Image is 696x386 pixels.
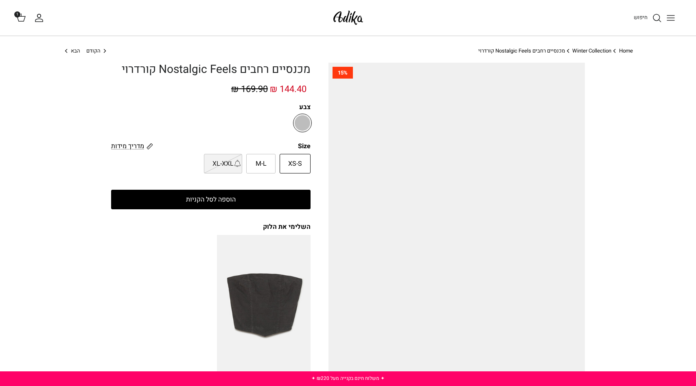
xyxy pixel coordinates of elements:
nav: Breadcrumbs [63,47,633,55]
button: הוספה לסל הקניות [111,190,311,209]
img: Adika IL [331,8,366,27]
a: מדריך מידות [111,141,153,151]
a: 1 [16,13,26,23]
span: הבא [71,47,80,55]
span: XL-XXL [212,159,234,169]
span: 169.90 ₪ [231,83,268,96]
a: החשבון שלי [34,13,47,23]
span: XS-S [288,159,302,169]
span: 1 [14,11,20,18]
span: חיפוש [634,13,648,21]
a: Winter Collection [572,47,611,55]
button: Toggle menu [662,9,680,27]
span: M-L [256,159,267,169]
a: חיפוש [634,13,662,23]
legend: Size [298,142,311,151]
div: השלימי את הלוק [111,222,311,231]
label: צבע [111,103,311,112]
a: הקודם [86,47,108,55]
a: Home [619,47,633,55]
a: טופ סטרפלס Nostalgic Feels קורדרוי [217,235,311,386]
a: מכנסיים רחבים Nostalgic Feels קורדרוי [478,47,565,55]
span: מדריך מידות [111,141,144,151]
h1: מכנסיים רחבים Nostalgic Feels קורדרוי [111,63,311,77]
span: הקודם [86,47,101,55]
a: ✦ משלוח חינם בקנייה מעל ₪220 ✦ [311,375,385,382]
a: הבא [63,47,80,55]
span: 144.40 ₪ [270,83,306,96]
